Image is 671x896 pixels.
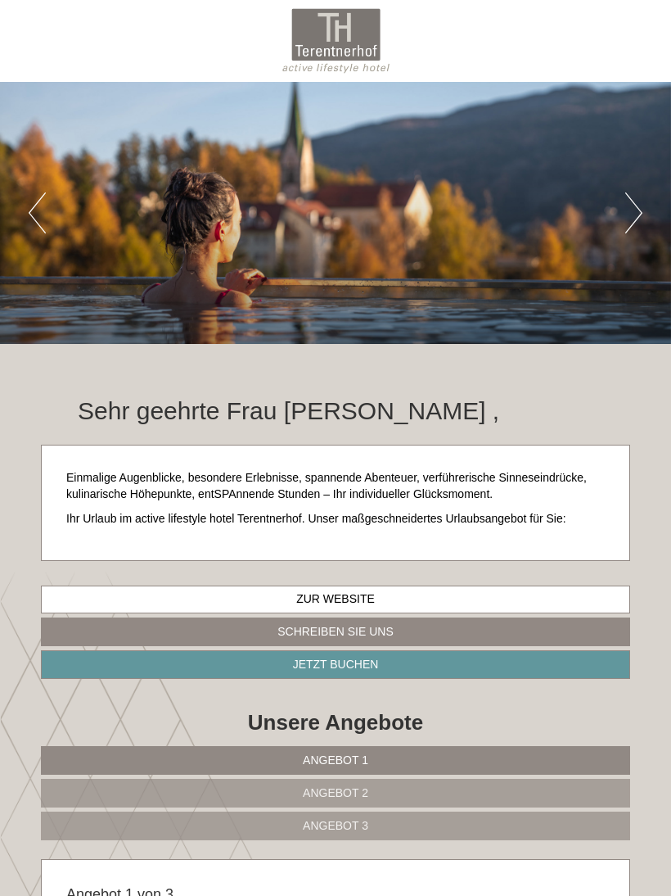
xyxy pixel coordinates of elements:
button: Previous [29,192,46,233]
div: Unsere Angebote [41,708,630,738]
h1: Sehr geehrte Frau [PERSON_NAME] , [78,397,499,424]
a: Jetzt buchen [41,650,630,679]
span: Angebot 3 [303,819,368,832]
button: Next [625,192,642,233]
p: Einmalige Augenblicke, besondere Erlebnisse, spannende Abenteuer, verführerische Sinneseindrücke,... [66,470,605,503]
span: Angebot 1 [303,753,368,767]
a: Zur Website [41,586,630,613]
p: Ihr Urlaub im active lifestyle hotel Terentnerhof. Unser maßgeschneidertes Urlaubsangebot für Sie: [66,511,605,527]
span: Angebot 2 [303,786,368,799]
a: Schreiben Sie uns [41,618,630,646]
